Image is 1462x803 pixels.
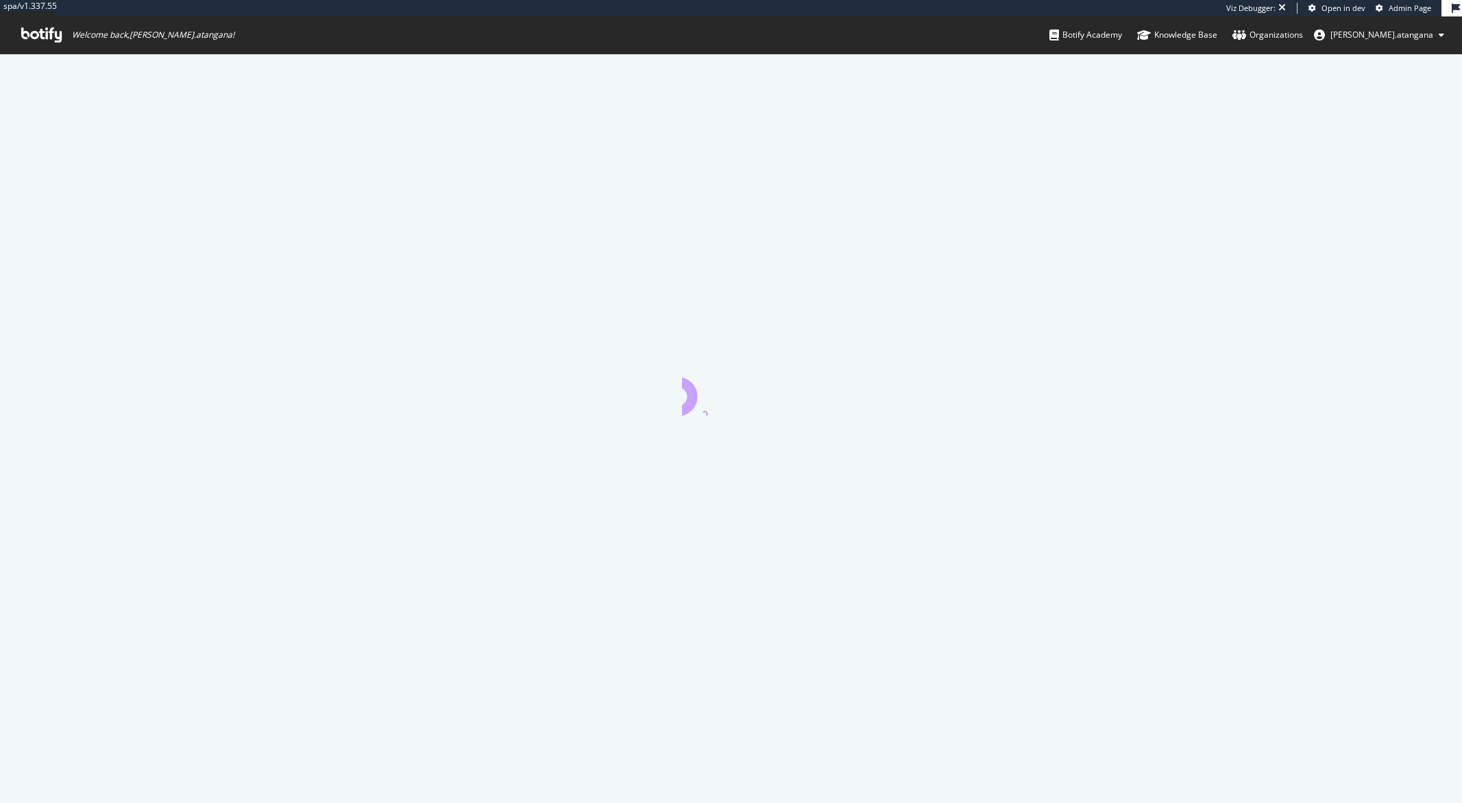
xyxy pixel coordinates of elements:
[1137,16,1217,53] a: Knowledge Base
[1049,28,1122,42] div: Botify Academy
[1389,3,1431,13] span: Admin Page
[1232,16,1303,53] a: Organizations
[1308,3,1365,14] a: Open in dev
[1321,3,1365,13] span: Open in dev
[1330,29,1433,40] span: renaud.atangana
[1303,24,1455,46] button: [PERSON_NAME].atangana
[1226,3,1276,14] div: Viz Debugger:
[1376,3,1431,14] a: Admin Page
[72,29,234,40] span: Welcome back, [PERSON_NAME].atangana !
[1232,28,1303,42] div: Organizations
[1137,28,1217,42] div: Knowledge Base
[1049,16,1122,53] a: Botify Academy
